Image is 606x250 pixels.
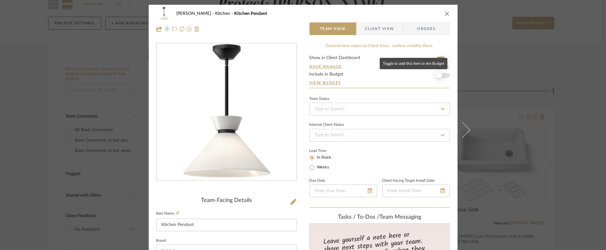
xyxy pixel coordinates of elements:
span: Orders [410,22,443,35]
label: In Stock [316,155,332,161]
div: Internal Client Status [309,123,344,126]
label: Client-Facing Target Install Date [382,179,435,182]
img: 20b4f332-9627-47f5-a476-6a064c5d11bf_48x40.jpg [156,7,172,20]
mat-radio-group: Select item type [309,154,342,171]
div: team Messaging [309,214,450,221]
input: Type to Search… [309,129,450,142]
button: Dashboard Settings [398,64,450,70]
label: Due Date [309,179,325,182]
div: Team-Facing Details [156,197,297,204]
button: close [444,11,450,16]
span: Kitchen Pendant [234,11,267,16]
span: [PERSON_NAME] [177,11,216,16]
label: Item Name [156,211,179,216]
span: Team View [320,22,346,35]
div: 0 [157,44,297,181]
div: Content here copies to Client View - confirm visibility there. [309,43,450,49]
input: Enter Install Date [382,185,450,197]
a: View Budget [309,80,450,85]
input: Type to Search… [309,103,450,115]
span: Tasks / To-Dos / [338,214,379,220]
input: Enter Due Date [309,185,377,197]
label: Weeks [316,165,329,170]
button: Bulk Manage [309,64,343,70]
img: 20b4f332-9627-47f5-a476-6a064c5d11bf_436x436.jpg [179,44,274,181]
label: Brand [156,239,166,242]
label: Lead Time [309,148,342,154]
div: Team Status [309,97,330,101]
span: Kitchen [216,11,234,16]
span: Client View [365,22,394,35]
img: Remove from project [194,27,199,32]
input: Enter Item Name [156,219,297,231]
